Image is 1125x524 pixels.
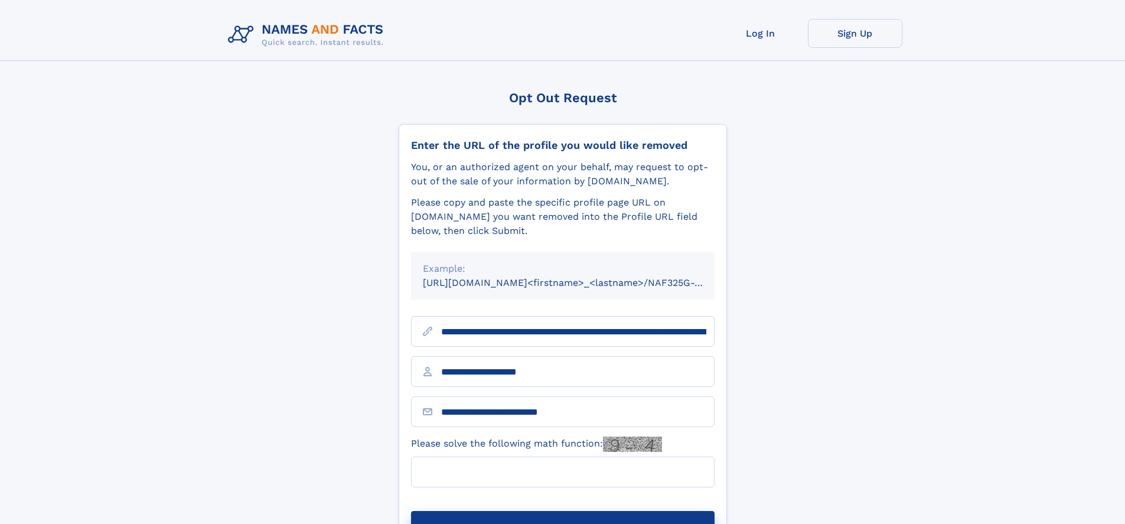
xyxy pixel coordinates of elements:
div: Enter the URL of the profile you would like removed [411,139,715,152]
img: Logo Names and Facts [223,19,393,51]
div: You, or an authorized agent on your behalf, may request to opt-out of the sale of your informatio... [411,160,715,188]
div: Opt Out Request [399,90,727,105]
label: Please solve the following math function: [411,437,662,452]
div: Please copy and paste the specific profile page URL on [DOMAIN_NAME] you want removed into the Pr... [411,196,715,238]
div: Example: [423,262,703,276]
small: [URL][DOMAIN_NAME]<firstname>_<lastname>/NAF325G-xxxxxxxx [423,277,737,288]
a: Sign Up [808,19,902,48]
a: Log In [713,19,808,48]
